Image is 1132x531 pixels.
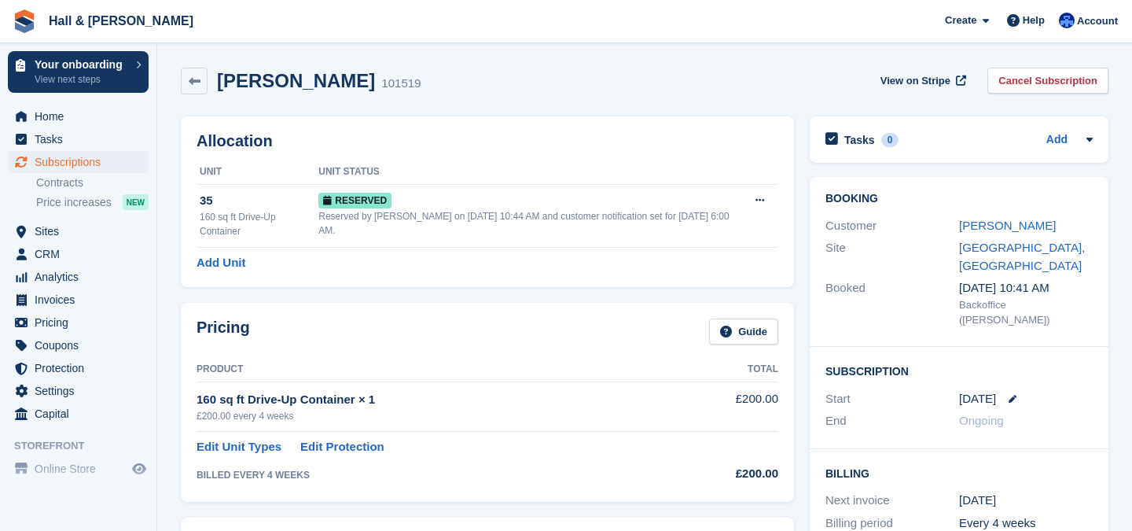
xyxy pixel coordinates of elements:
div: £200.00 every 4 weeks [197,409,671,423]
div: 101519 [381,75,421,93]
th: Product [197,357,671,382]
span: Reserved [318,193,391,208]
div: 35 [200,192,318,210]
h2: [PERSON_NAME] [217,70,375,91]
h2: Pricing [197,319,250,345]
div: Start [825,390,959,408]
div: 160 sq ft Drive-Up Container [200,210,318,238]
span: Settings [35,380,129,402]
th: Unit [197,160,318,185]
div: [DATE] [959,492,1093,510]
img: stora-icon-8386f47178a22dfd0bd8f6a31ec36ba5ce8667c1dd55bd0f319d3a0aa187defe.svg [13,9,36,33]
a: [PERSON_NAME] [959,219,1056,232]
img: Claire Banham [1059,13,1075,28]
div: Site [825,239,959,275]
a: menu [8,458,149,480]
a: Add [1046,131,1068,149]
a: Preview store [130,459,149,478]
span: Online Store [35,458,129,480]
a: Hall & [PERSON_NAME] [42,8,200,34]
span: Create [945,13,976,28]
span: Pricing [35,312,129,334]
span: Home [35,105,129,127]
p: View next steps [35,72,128,87]
time: 2025-09-04 00:00:00 UTC [959,390,996,408]
span: Tasks [35,128,129,150]
span: Subscriptions [35,151,129,173]
div: £200.00 [671,465,778,483]
span: Account [1077,13,1118,29]
span: Invoices [35,289,129,311]
h2: Tasks [844,133,875,147]
div: Customer [825,217,959,235]
span: View on Stripe [880,73,950,89]
div: Booked [825,279,959,328]
span: Analytics [35,266,129,288]
a: [GEOGRAPHIC_DATA], [GEOGRAPHIC_DATA] [959,241,1085,272]
div: 0 [881,133,899,147]
h2: Booking [825,193,1093,205]
h2: Subscription [825,363,1093,378]
div: End [825,412,959,430]
a: Add Unit [197,254,245,272]
a: menu [8,243,149,265]
th: Unit Status [318,160,745,185]
div: NEW [123,194,149,210]
td: £200.00 [671,382,778,431]
span: Help [1023,13,1045,28]
div: 160 sq ft Drive-Up Container × 1 [197,391,671,409]
a: menu [8,105,149,127]
span: Capital [35,403,129,425]
div: [DATE] 10:41 AM [959,279,1093,297]
a: menu [8,220,149,242]
a: menu [8,266,149,288]
a: menu [8,128,149,150]
span: Price increases [36,195,112,210]
h2: Billing [825,465,1093,481]
a: menu [8,380,149,402]
h2: Allocation [197,132,778,150]
span: Ongoing [959,414,1004,427]
div: BILLED EVERY 4 WEEKS [197,468,671,482]
div: Backoffice ([PERSON_NAME]) [959,297,1093,328]
a: Cancel Subscription [987,68,1108,94]
div: Reserved by [PERSON_NAME] on [DATE] 10:44 AM and customer notification set for [DATE] 6:00 AM. [318,209,745,238]
a: menu [8,151,149,173]
a: View on Stripe [874,68,969,94]
p: Your onboarding [35,59,128,70]
a: menu [8,312,149,334]
span: Coupons [35,334,129,356]
span: Sites [35,220,129,242]
a: Edit Protection [300,438,384,456]
a: Your onboarding View next steps [8,51,149,93]
a: menu [8,334,149,356]
a: Contracts [36,175,149,190]
span: Storefront [14,438,156,454]
a: Edit Unit Types [197,438,281,456]
a: Price increases NEW [36,194,149,211]
th: Total [671,357,778,382]
a: menu [8,403,149,425]
a: menu [8,289,149,311]
a: menu [8,357,149,379]
span: CRM [35,243,129,265]
div: Next invoice [825,492,959,510]
a: Guide [709,319,778,345]
span: Protection [35,357,129,379]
